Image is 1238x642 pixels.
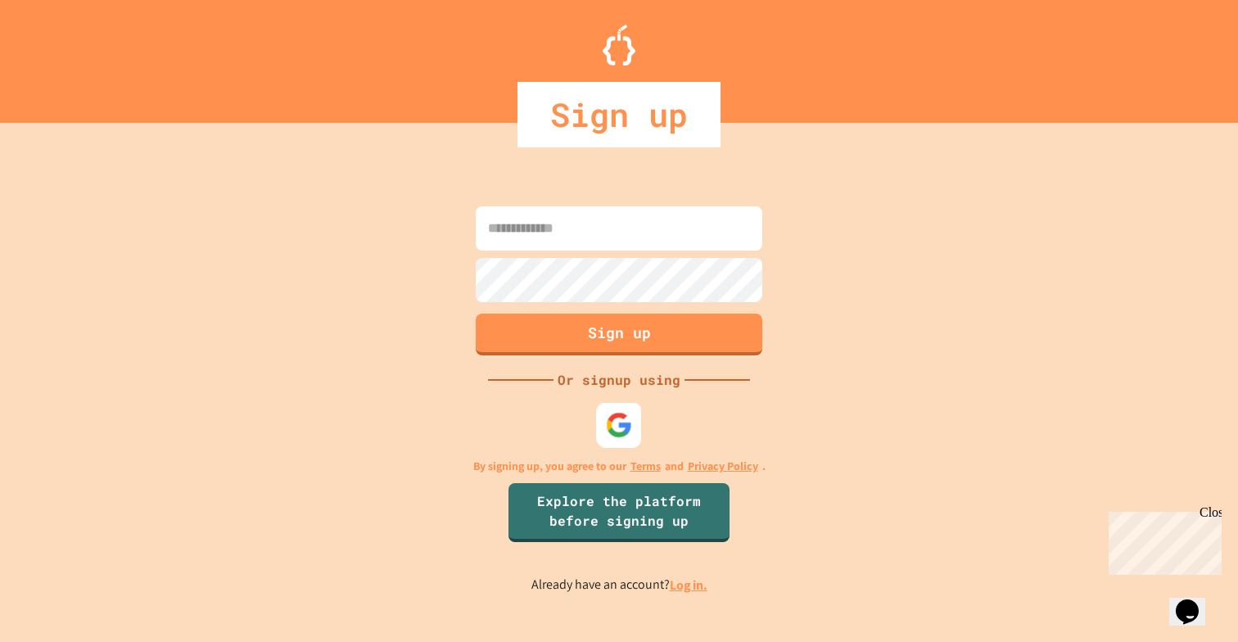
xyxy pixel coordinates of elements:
[531,575,707,595] p: Already have an account?
[603,25,635,66] img: Logo.svg
[473,458,766,475] p: By signing up, you agree to our and .
[670,576,707,594] a: Log in.
[476,314,762,355] button: Sign up
[688,458,758,475] a: Privacy Policy
[630,458,661,475] a: Terms
[553,370,685,390] div: Or signup using
[606,412,633,439] img: google-icon.svg
[517,82,721,147] div: Sign up
[1102,505,1222,575] iframe: chat widget
[7,7,113,104] div: Chat with us now!Close
[508,483,730,542] a: Explore the platform before signing up
[1169,576,1222,626] iframe: chat widget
